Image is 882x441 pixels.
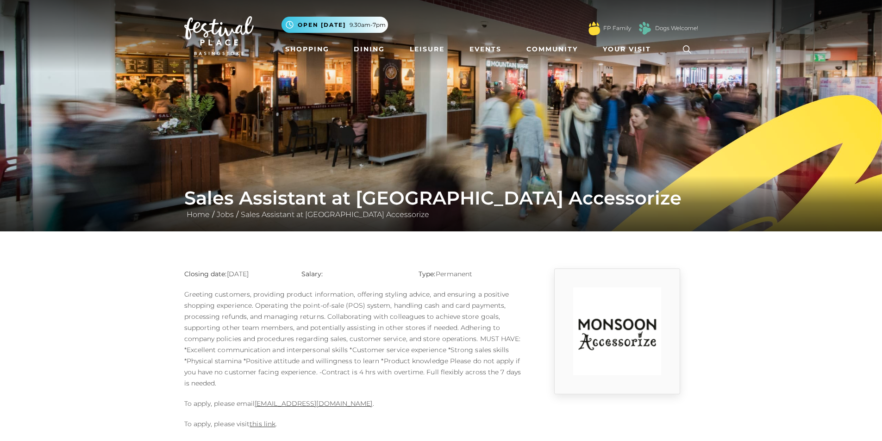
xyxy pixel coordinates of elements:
[184,418,522,429] p: To apply, please visit .
[350,41,388,58] a: Dining
[573,287,661,375] img: rtuC_1630740947_no1Y.jpg
[184,289,522,389] p: Greeting customers, providing product information, offering styling advice, and ensuring a positi...
[255,399,372,408] a: [EMAIL_ADDRESS][DOMAIN_NAME]
[406,41,448,58] a: Leisure
[184,270,227,278] strong: Closing date:
[523,41,582,58] a: Community
[599,41,659,58] a: Your Visit
[250,420,275,428] a: this link
[350,21,386,29] span: 9.30am-7pm
[466,41,505,58] a: Events
[184,210,212,219] a: Home
[214,210,236,219] a: Jobs
[603,44,651,54] span: Your Visit
[655,24,698,32] a: Dogs Welcome!
[281,41,333,58] a: Shopping
[281,17,388,33] button: Open [DATE] 9.30am-7pm
[603,24,631,32] a: FP Family
[298,21,346,29] span: Open [DATE]
[184,16,254,55] img: Festival Place Logo
[419,270,435,278] strong: Type:
[184,398,522,409] p: To apply, please email .
[419,268,522,280] p: Permanent
[177,187,705,220] div: / /
[184,268,288,280] p: [DATE]
[238,210,432,219] a: Sales Assistant at [GEOGRAPHIC_DATA] Accessorize
[184,187,698,209] h1: Sales Assistant at [GEOGRAPHIC_DATA] Accessorize
[301,270,323,278] strong: Salary:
